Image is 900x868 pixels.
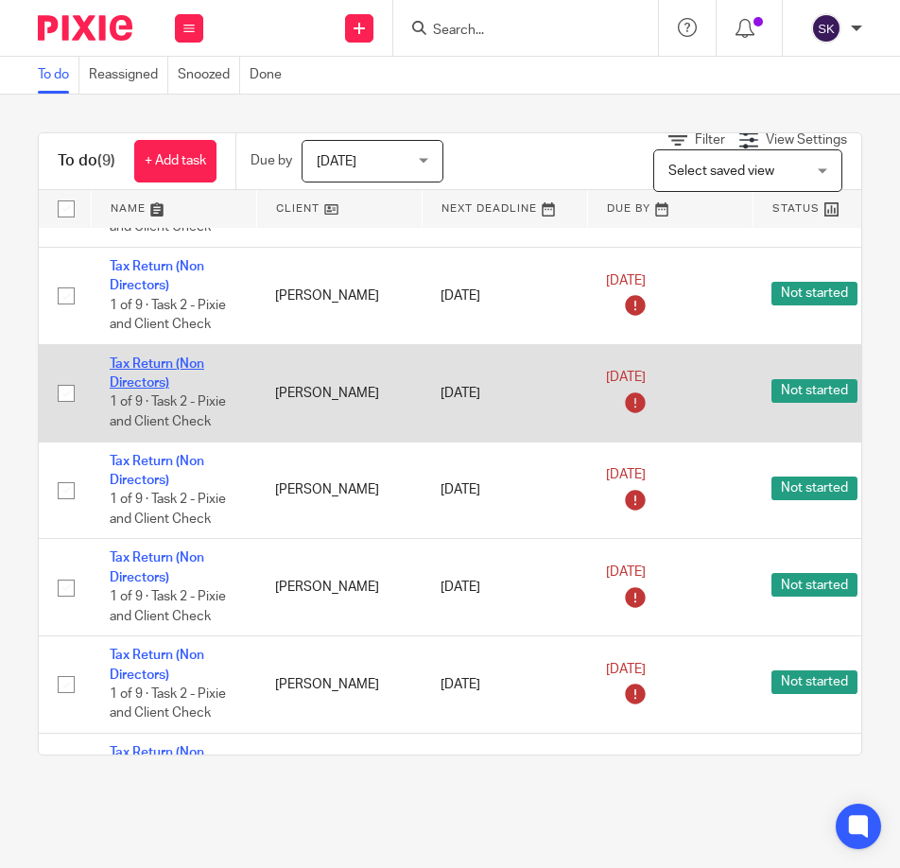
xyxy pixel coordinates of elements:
[422,442,587,539] td: [DATE]
[58,151,115,171] h1: To do
[110,201,226,234] span: 1 of 9 · Task 2 - Pixie and Client Check
[110,396,226,429] span: 1 of 9 · Task 2 - Pixie and Client Check
[422,248,587,345] td: [DATE]
[256,636,422,734] td: [PERSON_NAME]
[606,565,646,579] span: [DATE]
[771,282,857,305] span: Not started
[606,663,646,676] span: [DATE]
[134,140,216,182] a: + Add task
[431,23,601,40] input: Search
[422,636,587,734] td: [DATE]
[771,379,857,403] span: Not started
[110,746,204,778] a: Tax Return (Non Directors)
[250,57,291,94] a: Done
[606,372,646,385] span: [DATE]
[606,468,646,481] span: [DATE]
[110,455,204,487] a: Tax Return (Non Directors)
[110,299,226,332] span: 1 of 9 · Task 2 - Pixie and Client Check
[422,539,587,636] td: [DATE]
[38,15,132,41] img: Pixie
[771,670,857,694] span: Not started
[256,344,422,442] td: [PERSON_NAME]
[766,133,847,147] span: View Settings
[606,274,646,287] span: [DATE]
[317,155,356,168] span: [DATE]
[110,494,226,527] span: 1 of 9 · Task 2 - Pixie and Client Check
[256,442,422,539] td: [PERSON_NAME]
[668,165,774,178] span: Select saved view
[256,733,422,830] td: [PERSON_NAME]
[178,57,240,94] a: Snoozed
[256,539,422,636] td: [PERSON_NAME]
[422,733,587,830] td: [DATE]
[251,151,292,170] p: Due by
[110,687,226,720] span: 1 of 9 · Task 2 - Pixie and Client Check
[89,57,168,94] a: Reassigned
[771,477,857,500] span: Not started
[256,248,422,345] td: [PERSON_NAME]
[695,133,725,147] span: Filter
[110,649,204,681] a: Tax Return (Non Directors)
[110,551,204,583] a: Tax Return (Non Directors)
[110,590,226,623] span: 1 of 9 · Task 2 - Pixie and Client Check
[38,57,79,94] a: To do
[110,357,204,390] a: Tax Return (Non Directors)
[771,573,857,597] span: Not started
[110,260,204,292] a: Tax Return (Non Directors)
[811,13,841,43] img: svg%3E
[422,344,587,442] td: [DATE]
[97,153,115,168] span: (9)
